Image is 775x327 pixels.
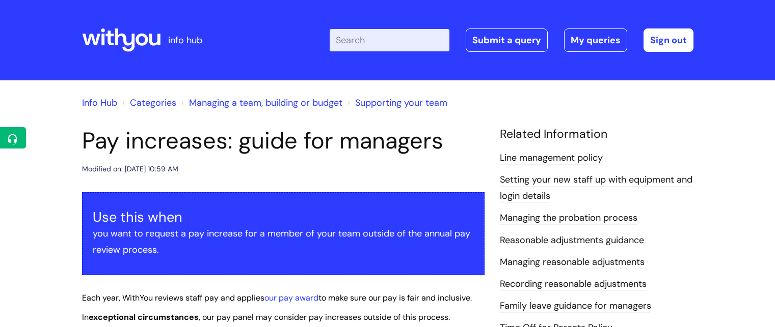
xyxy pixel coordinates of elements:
a: our pay award [264,292,318,303]
p: info hub [168,32,202,48]
a: Info Hub [82,97,117,109]
li: Supporting your team [345,95,447,111]
a: Supporting your team [355,97,447,109]
h3: Use this when [93,209,474,225]
a: Managing a team, building or budget [189,97,342,109]
h4: Related Information [500,127,693,141]
a: Managing reasonable adjustments [500,256,645,269]
strong: exceptional circumstances [89,312,199,322]
div: Modified on: [DATE] 10:59 AM [82,163,178,175]
span: Each year, WithYou reviews staff pay and applies to make sure our pay is fair and inclusive. [82,292,472,303]
li: Managing a team, building or budget [179,95,342,111]
a: Submit a query [466,28,548,52]
a: Family leave guidance for managers [500,300,651,313]
a: Reasonable adjustments guidance [500,234,644,247]
a: Sign out [644,28,693,52]
li: Solution home [120,95,176,111]
a: Recording reasonable adjustments [500,278,647,291]
p: you want to request a pay increase for a member of your team outside of the annual pay review pro... [93,225,474,258]
a: Line management policy [500,152,603,165]
input: Search [330,29,449,51]
span: In , our pay panel may consider pay increases outside of this process. [82,312,450,322]
a: Setting your new staff up with equipment and login details [500,173,692,203]
a: Managing the probation process [500,212,637,225]
div: | - [330,28,693,52]
h1: Pay increases: guide for managers [82,127,485,155]
a: My queries [564,28,627,52]
a: Categories [130,97,176,109]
